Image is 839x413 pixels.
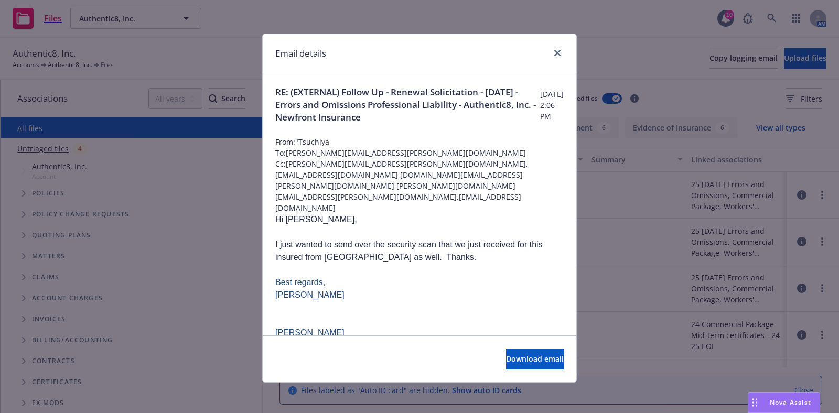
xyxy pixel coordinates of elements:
[275,213,564,264] p: Hi [PERSON_NAME], I just wanted to send over the security scan that we just received for this ins...
[506,354,564,364] span: Download email
[275,158,564,213] span: Cc: [PERSON_NAME][EMAIL_ADDRESS][PERSON_NAME][DOMAIN_NAME],[EMAIL_ADDRESS][DOMAIN_NAME],[DOMAIN_N...
[540,89,564,122] span: [DATE] 2:06 PM
[275,290,345,299] span: [PERSON_NAME]
[275,136,564,147] span: From: "Tsuchiya
[275,278,325,287] span: Best regards,
[275,328,345,337] span: [PERSON_NAME]
[506,349,564,369] button: Download email
[275,147,564,158] span: To: [PERSON_NAME][EMAIL_ADDRESS][PERSON_NAME][DOMAIN_NAME]
[551,47,564,59] a: close
[748,393,761,412] div: Drag to move
[770,398,811,407] span: Nova Assist
[275,86,540,124] span: RE: (EXTERNAL) Follow Up - Renewal Solicitation - [DATE] - Errors and Omissions Professional Liab...
[275,47,326,60] h1: Email details
[748,392,820,413] button: Nova Assist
